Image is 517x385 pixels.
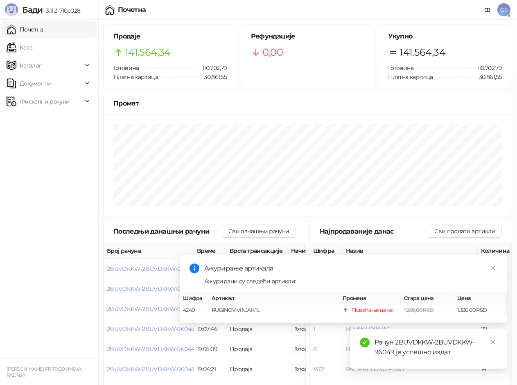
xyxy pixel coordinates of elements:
[7,366,81,378] small: [PERSON_NAME] PR TRGOVINSKA RADNJA
[20,75,51,92] span: Документи
[226,243,288,259] th: Врста трансакције
[194,359,226,379] td: 19:04:21
[208,304,339,316] td: RUBINOV VINJAK 1L
[288,243,370,259] th: Начини плаћања
[113,226,222,236] div: Последњи данашњи рачуни
[428,225,502,238] button: Сви продати артикли
[7,39,32,56] a: Каса
[113,98,502,108] div: Промет
[204,263,497,273] div: Ажурирање артикала
[222,225,296,238] button: Сви данашњи рачуни
[20,93,70,110] span: Фискални рачуни
[343,243,478,259] th: Назив
[497,3,510,16] span: GS
[43,7,80,14] span: 3.11.3-710c028
[291,344,319,353] span: 615,00
[339,293,401,304] th: Промена
[113,73,158,81] span: Платна картица
[346,365,404,373] button: PAL MAL LONG PLAVI
[194,339,226,359] td: 19:05:09
[20,57,42,74] span: Каталог
[388,73,433,81] span: Платна картица
[208,293,339,304] th: Артикал
[262,45,283,60] span: 0,00
[291,365,319,374] span: 880,00
[180,304,208,316] td: 4240
[113,64,139,72] span: Готовина
[388,64,413,72] span: Готовина
[180,293,208,304] th: Шифра
[490,265,496,271] span: close
[107,345,194,353] button: 2BUVDKKW-2BUVDKKW-96044
[388,32,502,41] h5: Укупно
[473,72,502,81] span: 30.861,55
[313,345,316,353] button: 8
[107,365,194,373] button: 2BUVDKKW-2BUVDKKW-96043
[478,243,515,259] th: Количина
[107,325,194,333] button: 2BUVDKKW-2BUVDKKW-96045
[107,305,194,313] button: 2BUVDKKW-2BUVDKKW-96046
[454,304,507,316] td: 1.330,00 RSD
[104,243,194,259] th: Број рачуна
[310,243,343,259] th: Шифра
[107,265,194,272] button: 2BUVDKKW-2BUVDKKW-96048
[107,285,194,293] button: 2BUVDKKW-2BUVDKKW-96047
[125,45,171,60] span: 141.564,34
[226,359,288,379] td: Продаја
[118,7,146,13] div: Почетна
[113,32,227,41] h5: Продаје
[401,293,454,304] th: Стара цена
[22,5,43,15] span: Бади
[454,293,507,304] th: Цена
[194,243,226,259] th: Време
[320,226,428,236] div: Најпродаваније данас
[196,63,227,72] span: 110.702,79
[481,3,494,16] a: Документација
[471,63,502,72] span: 110.702,79
[5,3,18,16] img: Logo
[404,307,433,313] span: 1.250,00 RSD
[251,32,365,41] h5: Рефундације
[190,263,199,273] span: info-circle
[204,277,497,286] div: Ажурирани су следећи артикли:
[488,263,497,272] a: Close
[7,21,43,38] a: Почетна
[400,45,445,60] span: 141.564,34
[198,72,227,81] span: 30.861,55
[313,365,324,373] button: 1372
[346,345,384,353] button: BELO PECIVO
[226,339,288,359] td: Продаја
[352,306,393,314] div: Повећање цене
